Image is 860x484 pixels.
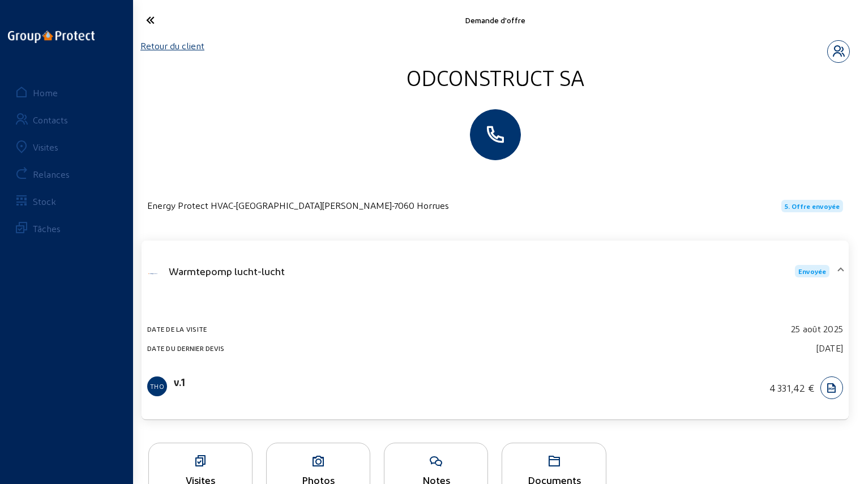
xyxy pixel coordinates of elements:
div: THO [147,376,167,396]
img: logo-oneline.png [8,31,95,43]
div: Date du dernier devis [147,342,224,354]
div: [DATE] [816,342,844,354]
a: Visites [7,133,126,160]
a: Retour du client [140,40,204,51]
div: Visites [33,142,58,152]
a: Relances [7,160,126,187]
div: v.1 [174,376,185,388]
div: 25 août 2025 [791,323,843,335]
div: Energy Protect HVACWarmtepomp lucht-luchtEnvoyée [142,295,849,413]
div: Energy Protect HVAC-[GEOGRAPHIC_DATA][PERSON_NAME]-7060 Horrues [147,200,449,212]
div: Stock [33,196,56,207]
div: Contacts [33,114,68,125]
div: Demande d'offre [252,15,738,25]
span: 5. Offre envoyée [785,202,840,210]
div: Home [33,87,58,98]
div: 4 331,42 € [769,382,815,393]
div: Date de la visite [147,323,207,335]
a: Tâches [7,215,126,242]
div: ODConstruct sa [140,63,850,91]
mat-expansion-panel-header: Energy Protect HVACWarmtepomp lucht-luchtEnvoyée [142,247,849,295]
img: Energy Protect HVAC [147,272,159,275]
a: Home [7,79,126,106]
span: Warmtepomp lucht-lucht [169,265,285,277]
a: Stock [7,187,126,215]
div: Relances [33,169,70,179]
a: Contacts [7,106,126,133]
div: Tâches [33,223,61,234]
span: Envoyée [798,267,826,275]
